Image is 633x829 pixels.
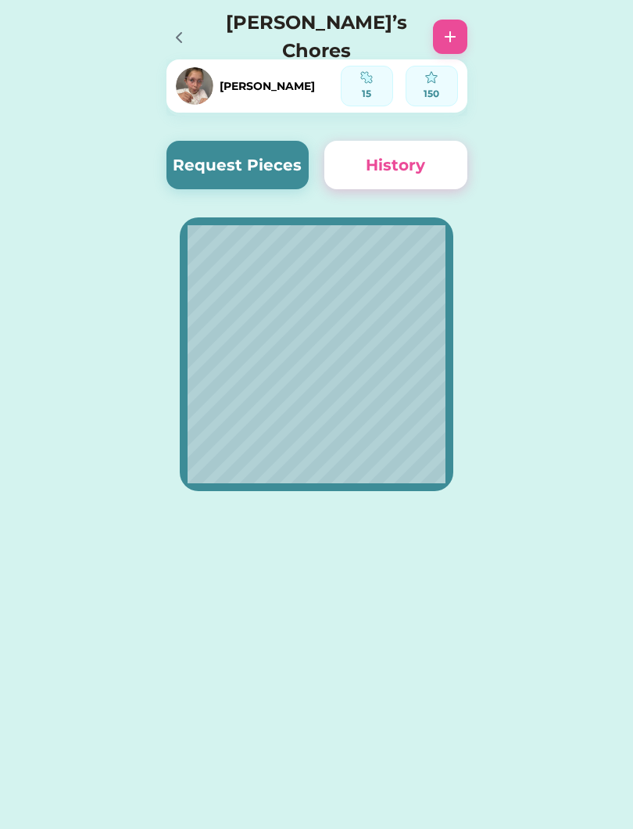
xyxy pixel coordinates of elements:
button: Request Pieces [166,141,309,189]
img: add%201.svg [441,27,460,46]
img: https%3A%2F%2F1dfc823d71cc564f25c7cc035732a2d8.cdn.bubble.io%2Ff1752064381002x672006470906129000%... [176,67,213,105]
h4: [PERSON_NAME]’s Chores [216,9,417,65]
button: History [324,141,467,189]
img: interface-favorite-star--reward-rating-rate-social-star-media-favorite-like-stars.svg [425,71,438,84]
div: 150 [411,87,452,101]
div: [PERSON_NAME] [220,78,315,95]
div: 15 [346,87,388,101]
img: programming-module-puzzle-1--code-puzzle-module-programming-plugin-piece.svg [360,71,373,84]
